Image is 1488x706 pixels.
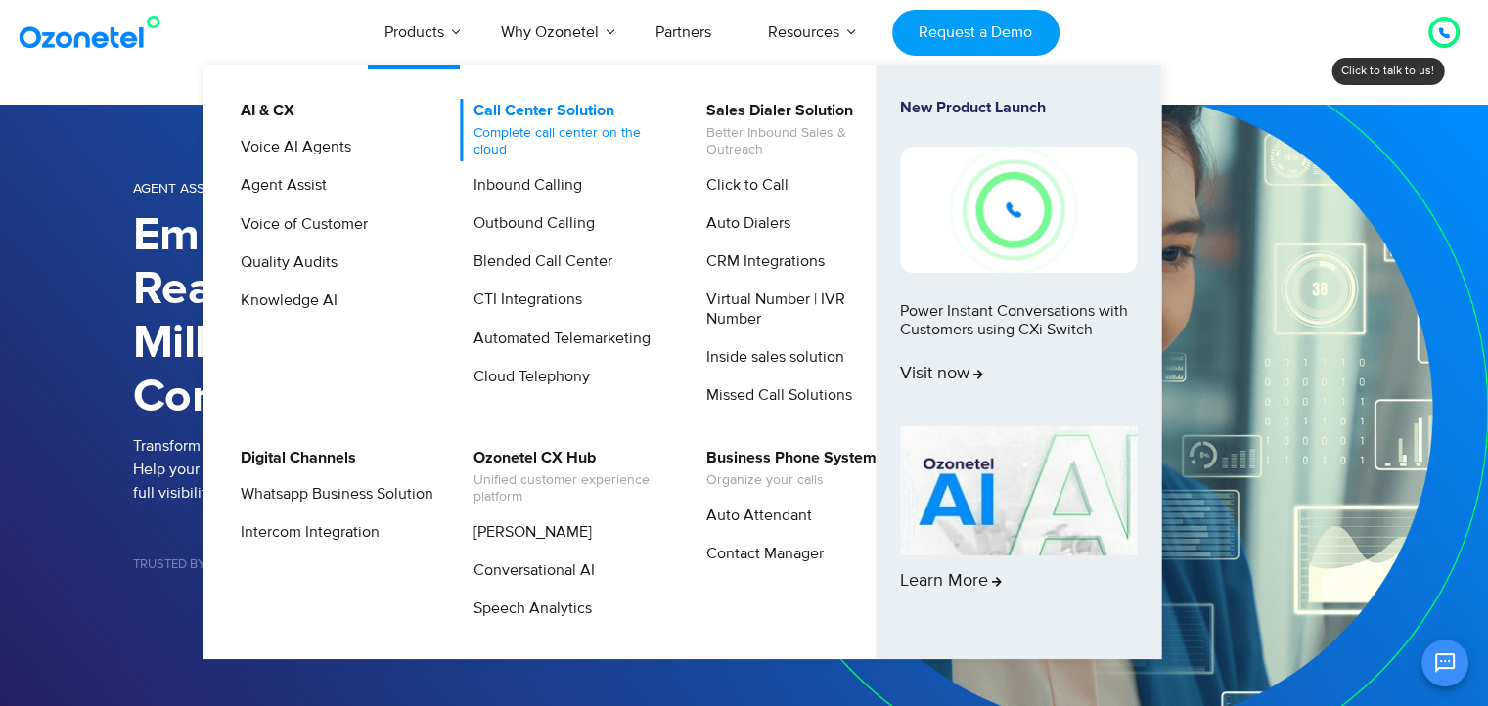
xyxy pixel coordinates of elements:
a: CTI Integrations [461,287,585,312]
h1: Empower Agents with Real-time Insights from Millions of Conversations [133,209,744,424]
img: AI [900,426,1137,555]
a: Virtual Number | IVR Number [694,287,902,331]
a: Ozonetel CX HubUnified customer experience platform [461,446,669,508]
a: AI & CX [228,99,297,123]
div: Image Carousel [133,610,744,644]
a: Intercom Integration [228,520,383,545]
img: New-Project-17.png [900,147,1137,272]
a: Click to Call [694,173,791,198]
a: Quality Audits [228,250,340,275]
a: Outbound Calling [461,211,598,236]
a: Automated Telemarketing [461,327,654,351]
a: Agent Assist [228,173,330,198]
a: Whatsapp Business Solution [228,482,436,507]
a: Learn More [900,426,1137,626]
a: [PERSON_NAME] [461,520,595,545]
a: New Product LaunchPower Instant Conversations with Customers using CXi SwitchVisit now [900,99,1137,419]
a: Blended Call Center [461,249,615,274]
a: Request a Demo [892,10,1060,56]
a: Contact Manager [694,542,827,566]
a: Digital Channels [228,446,359,470]
span: Unified customer experience platform [473,472,666,506]
a: Speech Analytics [461,596,595,621]
span: Visit now [900,364,983,385]
a: Missed Call Solutions [694,383,855,408]
a: Voice AI Agents [228,135,354,159]
a: Auto Attendant [694,504,815,528]
a: Knowledge AI [228,288,340,313]
a: Conversational AI [461,558,598,583]
a: Sales Dialer SolutionBetter Inbound Sales & Outreach [694,99,902,161]
a: Inside sales solution [694,345,847,370]
button: Open chat [1421,640,1468,686]
span: Complete call center on the cloud [473,125,666,158]
a: Auto Dialers [694,211,793,236]
a: Cloud Telephony [461,365,593,389]
a: Voice of Customer [228,212,371,237]
span: Better Inbound Sales & Outreach [706,125,899,158]
a: Inbound Calling [461,173,585,198]
a: Business Phone SystemOrganize your calls [694,446,879,492]
a: CRM Integrations [694,249,828,274]
a: Call Center SolutionComplete call center on the cloud [461,99,669,161]
h5: Trusted by 2500+ Businesses [133,558,744,571]
span: Organize your calls [706,472,877,489]
span: Learn More [900,571,1002,593]
p: Transform customer experience with real-time AI-based assistance. Help your agents navigate compl... [133,434,744,505]
span: Agent Assist [133,180,223,197]
div: 1 / 7 [133,616,256,640]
